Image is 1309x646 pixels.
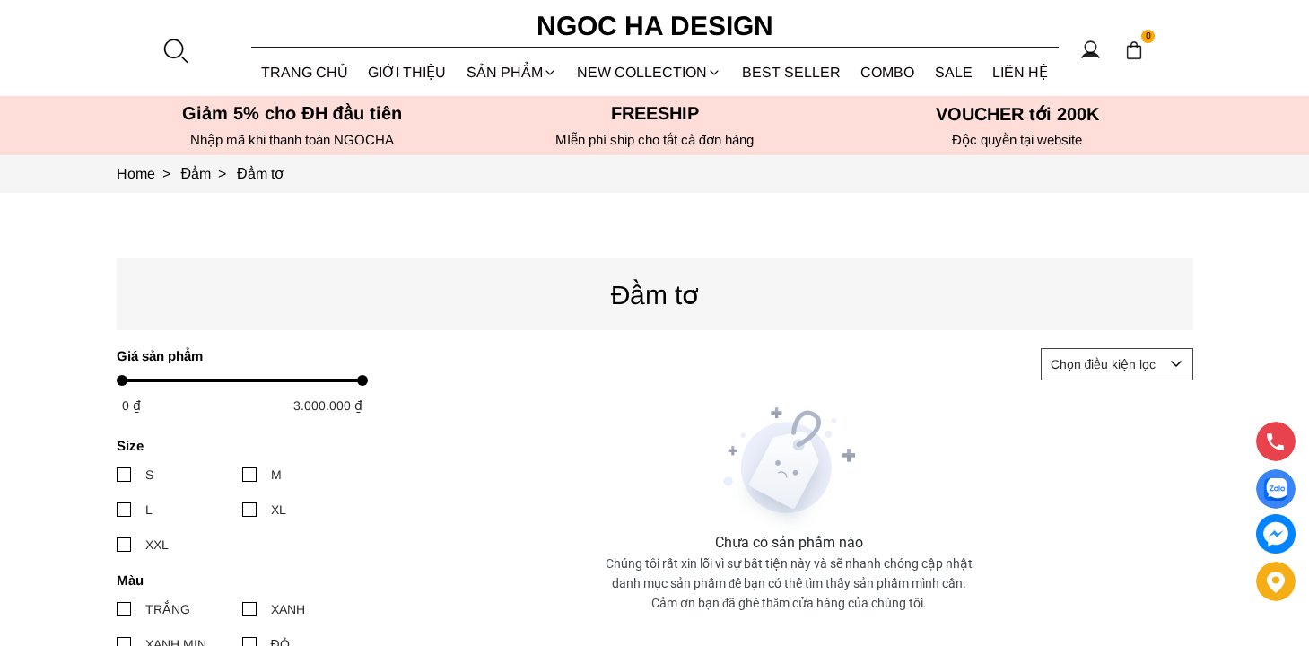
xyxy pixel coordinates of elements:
font: Freeship [611,103,699,123]
p: Đầm tơ [117,274,1193,316]
span: 0 ₫ [122,398,141,413]
a: Link to Đầm tơ [237,166,284,181]
h4: Màu [117,572,356,588]
a: SALE [925,48,983,96]
a: TRANG CHỦ [251,48,359,96]
img: Display image [1264,478,1287,501]
img: img-CART-ICON-ksit0nf1 [1124,40,1144,60]
div: XANH [271,599,305,619]
h5: VOUCHER tới 200K [842,103,1193,125]
h4: Giá sản phẩm [117,348,356,363]
font: Giảm 5% cho ĐH đầu tiên [182,103,402,123]
div: XL [271,500,286,519]
div: TRẮNG [145,599,190,619]
a: Link to Home [117,166,181,181]
div: XXL [145,535,169,554]
a: LIÊN HỆ [982,48,1059,96]
img: empty-product [718,388,861,532]
a: messenger [1256,514,1296,554]
h6: Độc quyền tại website [842,132,1193,148]
p: Chúng tôi rất xin lỗi vì sự bất tiện này và sẽ nhanh chóng cập nhật danh mục sản phẩm để bạn có t... [598,554,980,613]
font: Nhập mã khi thanh toán NGOCHA [190,132,394,147]
a: GIỚI THIỆU [358,48,457,96]
div: M [271,465,282,484]
div: S [145,465,153,484]
a: BEST SELLER [732,48,851,96]
a: Display image [1256,469,1296,509]
h6: MIễn phí ship cho tất cả đơn hàng [479,132,831,148]
div: L [145,500,153,519]
div: Chưa có sản phẩm nào [715,532,863,554]
a: Link to Đầm [181,166,238,181]
a: Combo [851,48,925,96]
div: SẢN PHẨM [457,48,568,96]
span: > [155,166,178,181]
span: 3.000.000 ₫ [293,398,362,413]
span: 0 [1141,30,1156,44]
a: Ngoc Ha Design [520,4,790,48]
span: > [211,166,233,181]
h4: Size [117,438,356,453]
a: NEW COLLECTION [567,48,732,96]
